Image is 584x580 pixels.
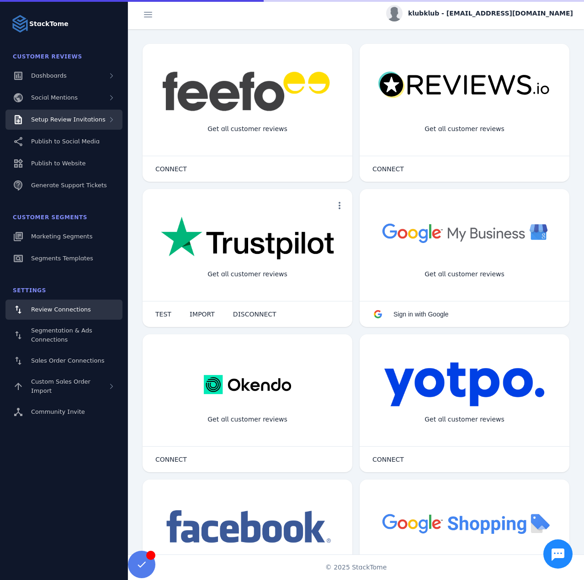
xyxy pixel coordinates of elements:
[31,116,106,123] span: Setup Review Invitations
[31,378,90,394] span: Custom Sales Order Import
[410,553,518,577] div: Import Products from Google
[146,160,196,178] button: CONNECT
[384,362,545,407] img: yotpo.png
[31,306,91,313] span: Review Connections
[417,262,512,286] div: Get all customer reviews
[190,311,215,317] span: IMPORT
[200,262,295,286] div: Get all customer reviews
[363,305,458,323] button: Sign in with Google
[363,160,413,178] button: CONNECT
[31,182,107,189] span: Generate Support Tickets
[161,507,334,548] img: facebook.png
[5,322,122,349] a: Segmentation & Ads Connections
[408,9,573,18] span: klubklub - [EMAIL_ADDRESS][DOMAIN_NAME]
[386,5,573,21] button: klubklub - [EMAIL_ADDRESS][DOMAIN_NAME]
[5,132,122,152] a: Publish to Social Media
[5,227,122,247] a: Marketing Segments
[5,248,122,269] a: Segments Templates
[5,300,122,320] a: Review Connections
[378,507,551,539] img: googleshopping.png
[13,214,87,221] span: Customer Segments
[5,153,122,174] a: Publish to Website
[31,357,104,364] span: Sales Order Connections
[200,117,295,141] div: Get all customer reviews
[31,233,92,240] span: Marketing Segments
[363,450,413,469] button: CONNECT
[31,94,78,101] span: Social Mentions
[5,175,122,195] a: Generate Support Tickets
[5,402,122,422] a: Community Invite
[417,117,512,141] div: Get all customer reviews
[31,72,67,79] span: Dashboards
[13,287,46,294] span: Settings
[11,15,29,33] img: Logo image
[330,196,349,215] button: more
[161,71,334,111] img: feefo.png
[372,166,404,172] span: CONNECT
[393,311,449,318] span: Sign in with Google
[378,71,551,99] img: reviewsio.svg
[155,456,187,463] span: CONNECT
[155,166,187,172] span: CONNECT
[378,216,551,249] img: googlebusiness.png
[181,305,224,323] button: IMPORT
[325,563,387,572] span: © 2025 StackTome
[200,407,295,432] div: Get all customer reviews
[31,255,93,262] span: Segments Templates
[224,305,286,323] button: DISCONNECT
[161,216,334,261] img: trustpilot.png
[29,19,69,29] strong: StackTome
[372,456,404,463] span: CONNECT
[5,351,122,371] a: Sales Order Connections
[146,305,181,323] button: TEST
[31,138,100,145] span: Publish to Social Media
[204,362,291,407] img: okendo.webp
[233,311,276,317] span: DISCONNECT
[146,450,196,469] button: CONNECT
[386,5,403,21] img: profile.jpg
[417,407,512,432] div: Get all customer reviews
[13,53,82,60] span: Customer Reviews
[31,160,85,167] span: Publish to Website
[31,327,92,343] span: Segmentation & Ads Connections
[155,311,171,317] span: TEST
[31,408,85,415] span: Community Invite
